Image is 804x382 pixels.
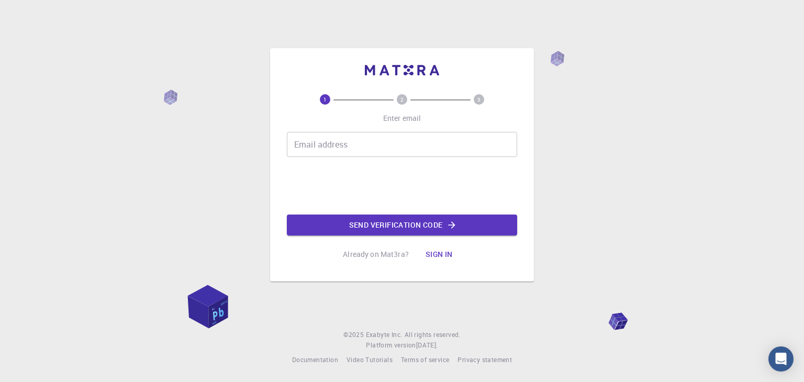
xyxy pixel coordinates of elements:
[417,244,461,265] button: Sign in
[400,96,404,103] text: 2
[287,215,517,235] button: Send verification code
[405,330,461,340] span: All rights reserved.
[401,355,449,365] a: Terms of service
[416,340,438,351] a: [DATE].
[477,96,481,103] text: 3
[366,330,403,340] a: Exabyte Inc.
[768,346,794,372] div: Open Intercom Messenger
[366,340,416,351] span: Platform version
[322,165,482,206] iframe: reCAPTCHA
[457,355,512,365] a: Privacy statement
[383,113,421,123] p: Enter email
[457,355,512,364] span: Privacy statement
[347,355,393,365] a: Video Tutorials
[366,330,403,339] span: Exabyte Inc.
[323,96,327,103] text: 1
[292,355,338,364] span: Documentation
[416,341,438,349] span: [DATE] .
[401,355,449,364] span: Terms of service
[347,355,393,364] span: Video Tutorials
[292,355,338,365] a: Documentation
[343,330,365,340] span: © 2025
[343,249,409,260] p: Already on Mat3ra?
